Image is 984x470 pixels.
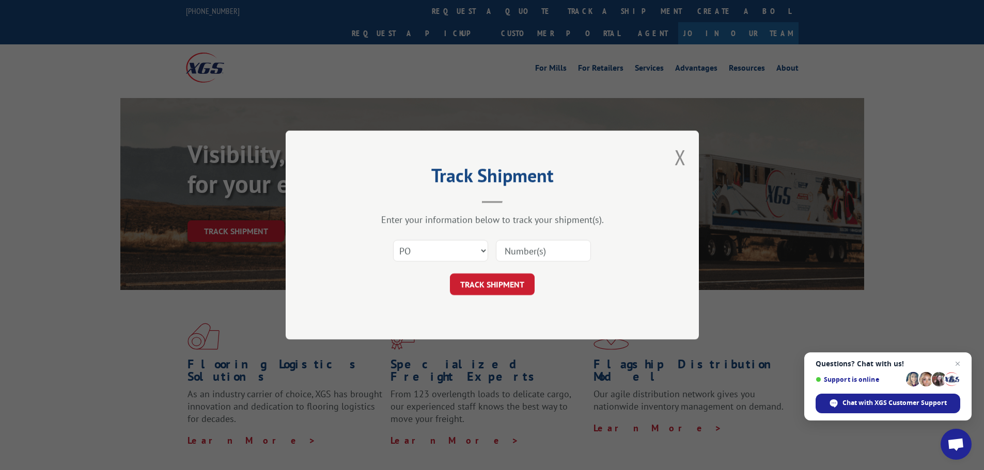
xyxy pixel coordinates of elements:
a: Open chat [941,429,972,460]
span: Support is online [816,376,902,383]
h2: Track Shipment [337,168,647,188]
input: Number(s) [496,240,591,262]
div: Enter your information below to track your shipment(s). [337,214,647,225]
button: Close modal [675,143,686,171]
span: Chat with XGS Customer Support [816,394,960,413]
span: Questions? Chat with us! [816,360,960,368]
span: Chat with XGS Customer Support [842,398,947,408]
button: TRACK SHIPMENT [450,273,535,295]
